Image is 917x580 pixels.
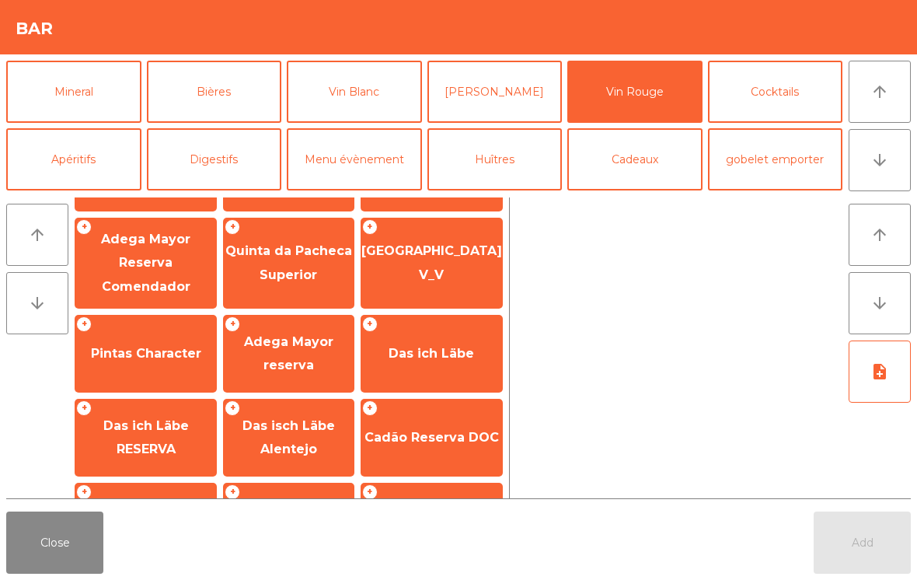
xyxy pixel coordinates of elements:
[870,225,889,244] i: arrow_upward
[242,418,335,456] span: Das isch Läbe Alentejo
[364,430,499,445] span: Cadão Reserva DOC
[147,61,282,123] button: Bières
[870,294,889,313] i: arrow_downward
[225,484,240,500] span: +
[6,61,141,123] button: Mineral
[6,128,141,190] button: Apéritifs
[91,346,201,361] span: Pintas Character
[708,61,843,123] button: Cocktails
[567,61,703,123] button: Vin Rouge
[287,128,422,190] button: Menu évènement
[362,316,378,332] span: +
[16,17,53,40] h4: Bar
[849,61,911,123] button: arrow_upward
[6,272,68,334] button: arrow_downward
[849,341,911,403] button: note_add
[225,243,352,281] span: Quinta da Pacheca Superior
[870,82,889,101] i: arrow_upward
[101,232,190,294] span: Adega Mayor Reserva Comendador
[76,219,92,235] span: +
[849,129,911,191] button: arrow_downward
[389,346,474,361] span: Das ich Läbe
[244,334,333,372] span: Adega Mayor reserva
[362,400,378,416] span: +
[849,272,911,334] button: arrow_downward
[28,225,47,244] i: arrow_upward
[427,61,563,123] button: [PERSON_NAME]
[361,243,502,281] span: [GEOGRAPHIC_DATA] V_V
[427,128,563,190] button: Huîtres
[225,316,240,332] span: +
[870,151,889,169] i: arrow_downward
[28,294,47,313] i: arrow_downward
[103,418,189,456] span: Das ich Läbe RESERVA
[147,128,282,190] button: Digestifs
[708,128,843,190] button: gobelet emporter
[76,400,92,416] span: +
[6,512,103,574] button: Close
[225,219,240,235] span: +
[362,219,378,235] span: +
[76,316,92,332] span: +
[567,128,703,190] button: Cadeaux
[362,484,378,500] span: +
[849,204,911,266] button: arrow_upward
[287,61,422,123] button: Vin Blanc
[225,400,240,416] span: +
[6,204,68,266] button: arrow_upward
[870,362,889,381] i: note_add
[76,484,92,500] span: +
